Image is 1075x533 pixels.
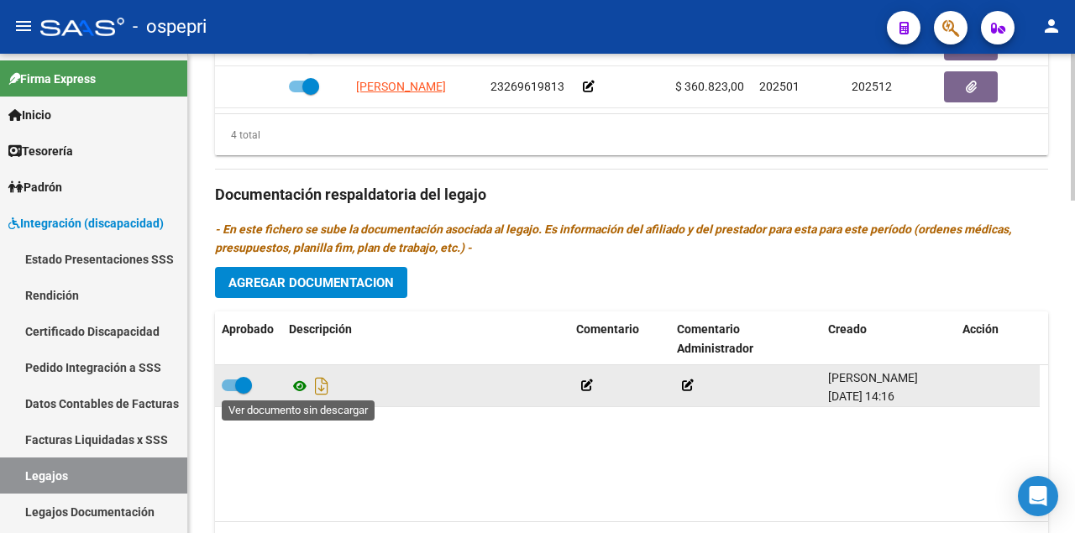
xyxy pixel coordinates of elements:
div: Open Intercom Messenger [1018,476,1058,516]
span: Acción [962,322,999,336]
span: Tesorería [8,142,73,160]
span: Agregar Documentacion [228,275,394,290]
datatable-header-cell: Acción [956,311,1040,367]
span: Comentario [576,322,639,336]
datatable-header-cell: Aprobado [215,311,282,367]
span: [PERSON_NAME] [828,371,918,384]
span: $ 360.823,00 [675,80,744,93]
span: Firma Express [8,70,96,88]
button: Agregar Documentacion [215,267,407,298]
span: Integración (discapacidad) [8,214,164,233]
h3: Documentación respaldatoria del legajo [215,183,1048,206]
span: Creado [828,322,867,336]
datatable-header-cell: Comentario Administrador [670,311,821,367]
span: 202512 [852,80,892,93]
span: Aprobado [222,322,274,336]
span: [PERSON_NAME] [356,80,446,93]
span: 23269619813 [490,80,564,93]
datatable-header-cell: Comentario [569,311,670,367]
span: Inicio [8,106,51,124]
span: Comentario Administrador [677,322,753,355]
span: - ospepri [133,8,207,45]
i: - En este fichero se sube la documentación asociada al legajo. Es información del afiliado y del ... [215,222,1011,254]
i: Descargar documento [311,373,333,400]
mat-icon: person [1041,16,1062,36]
span: 202501 [759,80,800,93]
mat-icon: menu [13,16,34,36]
datatable-header-cell: Creado [821,311,956,367]
span: [DATE] 14:16 [828,389,894,403]
span: Padrón [8,178,62,196]
span: Descripción [289,322,352,336]
datatable-header-cell: Descripción [282,311,569,367]
div: 4 total [215,126,260,144]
